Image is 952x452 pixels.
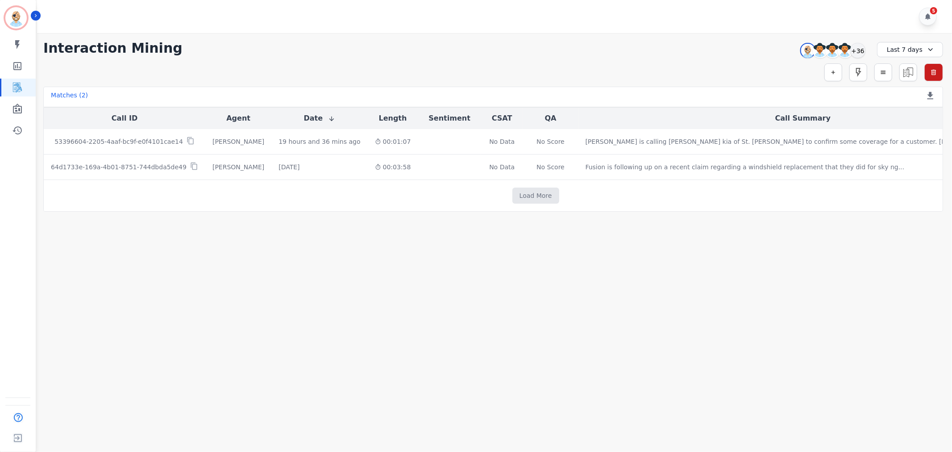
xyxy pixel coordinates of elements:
div: 00:01:07 [375,137,411,146]
div: 00:03:58 [375,163,411,172]
button: Date [304,113,336,124]
div: +36 [850,43,865,58]
div: [DATE] [279,163,299,172]
div: Last 7 days [877,42,943,57]
div: [PERSON_NAME] [212,163,264,172]
div: Fusion is following up on a recent claim regarding a windshield replacement that they did for sky... [586,163,905,172]
p: 53396604-2205-4aaf-bc9f-e0f4101cae14 [54,137,183,146]
img: Bordered avatar [5,7,27,29]
button: Sentiment [428,113,470,124]
button: QA [545,113,557,124]
button: Load More [512,188,559,204]
div: 19 hours and 36 mins ago [279,137,360,146]
div: Matches ( 2 ) [51,91,88,103]
h1: Interaction Mining [43,40,183,56]
button: Agent [226,113,250,124]
div: No Score [536,163,565,172]
button: Call ID [112,113,137,124]
div: No Data [488,163,516,172]
button: Length [379,113,407,124]
div: [PERSON_NAME] [212,137,264,146]
div: 5 [930,7,937,14]
button: Call Summary [775,113,831,124]
p: 64d1733e-169a-4b01-8751-744dbda5de49 [51,163,187,172]
div: No Data [488,137,516,146]
div: No Score [536,137,565,146]
button: CSAT [492,113,512,124]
